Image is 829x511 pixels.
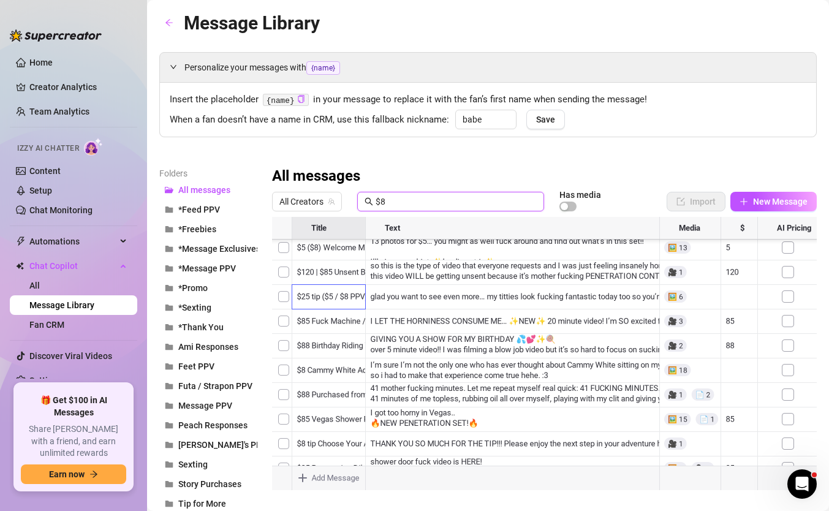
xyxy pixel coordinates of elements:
[170,113,449,127] span: When a fan doesn’t have a name in CRM, use this fallback nickname:
[159,239,257,259] button: *Message Exclusives
[178,185,230,195] span: All messages
[29,186,52,195] a: Setup
[29,376,62,385] a: Settings
[178,499,226,509] span: Tip for More
[159,317,257,337] button: *Thank You
[165,264,173,273] span: folder
[178,303,211,312] span: *Sexting
[272,167,360,186] h3: All messages
[165,225,173,233] span: folder
[21,423,126,460] span: Share [PERSON_NAME] with a friend, and earn unlimited rewards
[178,224,216,234] span: *Freebies
[159,415,257,435] button: Peach Responses
[178,283,208,293] span: *Promo
[29,320,64,330] a: Fan CRM
[10,29,102,42] img: logo-BBDzfeDw.svg
[365,197,373,206] span: search
[160,53,816,82] div: Personalize your messages with{name}
[159,259,257,278] button: *Message PPV
[165,441,173,449] span: folder
[29,205,93,215] a: Chat Monitoring
[178,322,224,332] span: *Thank You
[178,440,309,450] span: [PERSON_NAME]'s PPV Messages
[159,219,257,239] button: *Freebies
[165,460,173,469] span: folder
[165,244,173,253] span: folder
[170,93,806,107] span: Insert the placeholder in your message to replace it with the fan’s first name when sending the m...
[84,138,103,156] img: AI Chatter
[29,107,89,116] a: Team Analytics
[178,381,252,391] span: Futa / Strapon PPV
[159,396,257,415] button: Message PPV
[730,192,817,211] button: New Message
[89,470,98,479] span: arrow-right
[165,343,173,351] span: folder
[376,195,537,208] input: Search messages
[159,180,257,200] button: All messages
[297,95,305,104] button: Click to Copy
[184,9,320,37] article: Message Library
[165,362,173,371] span: folder
[165,401,173,410] span: folder
[159,435,257,455] button: [PERSON_NAME]'s PPV Messages
[165,205,173,214] span: folder
[667,192,725,211] button: Import
[29,58,53,67] a: Home
[559,191,601,199] article: Has media
[165,186,173,194] span: folder-open
[170,63,177,70] span: expanded
[753,197,808,206] span: New Message
[178,244,260,254] span: *Message Exclusives
[165,499,173,508] span: folder
[526,110,565,129] button: Save
[17,143,79,154] span: Izzy AI Chatter
[178,420,248,430] span: Peach Responses
[21,464,126,484] button: Earn nowarrow-right
[159,474,257,494] button: Story Purchases
[159,298,257,317] button: *Sexting
[328,198,335,205] span: team
[159,200,257,219] button: *Feed PPV
[178,342,238,352] span: Ami Responses
[29,351,112,361] a: Discover Viral Videos
[159,376,257,396] button: Futa / Strapon PPV
[306,61,340,75] span: {name}
[165,421,173,430] span: folder
[279,192,335,211] span: All Creators
[21,395,126,418] span: 🎁 Get $100 in AI Messages
[165,284,173,292] span: folder
[159,337,257,357] button: Ami Responses
[178,205,220,214] span: *Feed PPV
[159,167,257,180] article: Folders
[787,469,817,499] iframe: Intercom live chat
[263,94,309,107] code: {name}
[178,460,208,469] span: Sexting
[178,263,236,273] span: *Message PPV
[29,77,127,97] a: Creator Analytics
[16,237,26,246] span: thunderbolt
[29,256,116,276] span: Chat Copilot
[165,18,173,27] span: arrow-left
[159,455,257,474] button: Sexting
[16,262,24,270] img: Chat Copilot
[29,281,40,290] a: All
[184,61,806,75] span: Personalize your messages with
[159,278,257,298] button: *Promo
[178,479,241,489] span: Story Purchases
[29,232,116,251] span: Automations
[29,300,94,310] a: Message Library
[740,197,748,206] span: plus
[297,95,305,103] span: copy
[165,480,173,488] span: folder
[165,323,173,331] span: folder
[165,382,173,390] span: folder
[29,166,61,176] a: Content
[165,303,173,312] span: folder
[178,361,214,371] span: Feet PPV
[159,357,257,376] button: Feet PPV
[49,469,85,479] span: Earn now
[178,401,232,411] span: Message PPV
[536,115,555,124] span: Save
